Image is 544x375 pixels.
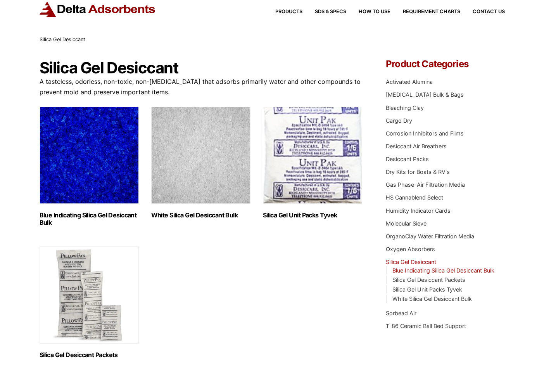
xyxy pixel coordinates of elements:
a: Requirement Charts [390,9,460,14]
h2: Silica Gel Unit Packs Tyvek [263,212,362,219]
a: Blue Indicating Silica Gel Desiccant Bulk [392,267,494,274]
a: Oxygen Absorbers [386,246,435,252]
span: Silica Gel Desiccant [40,36,85,42]
a: T-86 Ceramic Ball Bed Support [386,323,466,329]
span: Contact Us [473,9,505,14]
a: Visit product category Blue Indicating Silica Gel Desiccant Bulk [40,107,139,226]
h2: Silica Gel Desiccant Packets [40,351,139,359]
a: Visit product category White Silica Gel Desiccant Bulk [151,107,250,219]
h2: White Silica Gel Desiccant Bulk [151,212,250,219]
img: White Silica Gel Desiccant Bulk [151,107,250,204]
a: Visit product category Silica Gel Desiccant Packets [40,247,139,359]
a: Silica Gel Desiccant Packets [392,276,465,283]
h4: Product Categories [386,59,504,69]
img: Silica Gel Unit Packs Tyvek [263,107,362,204]
img: Blue Indicating Silica Gel Desiccant Bulk [40,107,139,204]
p: A tasteless, odorless, non-toxic, non-[MEDICAL_DATA] that adsorbs primarily water and other compo... [40,76,363,97]
span: Requirement Charts [403,9,460,14]
a: Visit product category Silica Gel Unit Packs Tyvek [263,107,362,219]
a: How to Use [346,9,390,14]
a: Desiccant Packs [386,156,429,162]
span: How to Use [359,9,390,14]
a: Bleaching Clay [386,104,424,111]
a: Activated Alumina [386,78,433,85]
a: White Silica Gel Desiccant Bulk [392,295,472,302]
h1: Silica Gel Desiccant [40,59,363,76]
a: Gas Phase-Air Filtration Media [386,181,465,188]
a: Dry Kits for Boats & RV's [386,168,450,175]
a: Humidity Indicator Cards [386,207,451,214]
a: Molecular Sieve [386,220,427,227]
span: Products [275,9,302,14]
img: Silica Gel Desiccant Packets [40,247,139,344]
a: Sorbead Air [386,310,416,316]
a: Desiccant Air Breathers [386,143,447,149]
a: OrganoClay Water Filtration Media [386,233,474,240]
a: Silica Gel Desiccant [386,259,436,265]
span: SDS & SPECS [315,9,346,14]
a: Cargo Dry [386,117,412,124]
a: Corrosion Inhibitors and Films [386,130,464,137]
a: HS Cannablend Select [386,194,443,201]
a: Silica Gel Unit Packs Tyvek [392,286,462,293]
img: Delta Adsorbents [40,2,156,17]
a: Contact Us [460,9,505,14]
a: Products [263,9,302,14]
a: SDS & SPECS [302,9,346,14]
h2: Blue Indicating Silica Gel Desiccant Bulk [40,212,139,226]
a: [MEDICAL_DATA] Bulk & Bags [386,91,464,98]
